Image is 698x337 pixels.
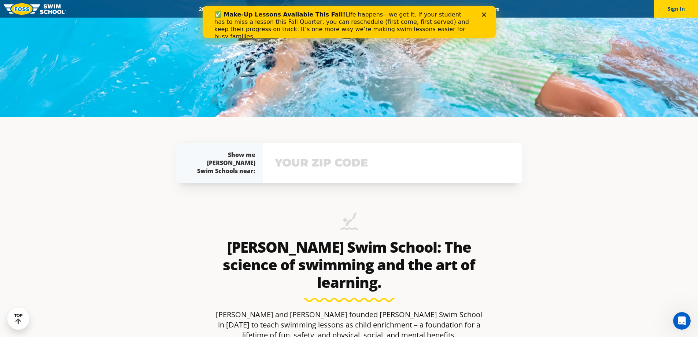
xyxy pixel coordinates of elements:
div: Show me [PERSON_NAME] Swim Schools near: [191,151,255,175]
img: FOSS Swim School Logo [4,3,66,15]
a: About FOSS [333,6,374,12]
div: Life happens—we get it. If your student has to miss a lesson this Fall Quarter, you can reschedul... [12,5,270,34]
div: Close [279,7,287,11]
h2: [PERSON_NAME] Swim School: The science of swimming and the art of learning. [213,238,485,291]
b: ✅ Make-Up Lessons Available This Fall! [12,5,143,12]
a: Careers [475,6,505,12]
a: Schools [239,6,269,12]
a: Swim Path® Program [269,6,333,12]
a: Blog [452,6,475,12]
div: TOP [14,313,23,325]
iframe: Intercom live chat banner [203,6,496,38]
a: 2025 Calendar [193,6,239,12]
a: Swim Like [PERSON_NAME] [374,6,452,12]
iframe: Intercom live chat [673,312,691,330]
img: icon-swimming-diving-2.png [340,212,358,235]
input: YOUR ZIP CODE [273,152,512,173]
